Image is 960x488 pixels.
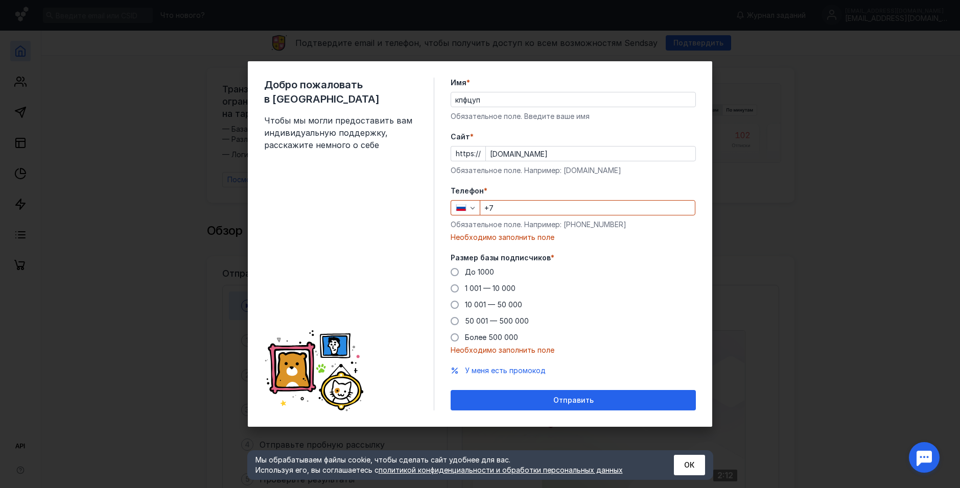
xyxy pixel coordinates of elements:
[465,267,494,276] span: До 1000
[465,284,516,292] span: 1 001 — 10 000
[451,219,696,230] div: Обязательное поле. Например: [PHONE_NUMBER]
[553,396,594,405] span: Отправить
[465,316,529,325] span: 50 001 — 500 000
[255,455,649,475] div: Мы обрабатываем файлы cookie, чтобы сделать сайт удобнее для вас. Используя его, вы соглашаетесь c
[451,78,466,88] span: Имя
[451,132,470,142] span: Cайт
[379,466,623,474] a: политикой конфиденциальности и обработки персональных данных
[451,345,696,355] div: Необходимо заполнить поле
[451,186,484,196] span: Телефон
[674,455,705,475] button: ОК
[451,232,696,242] div: Необходимо заполнить поле
[264,78,417,106] span: Добро пожаловать в [GEOGRAPHIC_DATA]
[465,300,522,309] span: 10 001 — 50 000
[451,253,551,263] span: Размер базы подписчиков
[465,366,546,375] span: У меня есть промокод
[465,365,546,376] button: У меня есть промокод
[465,333,518,341] span: Более 500 000
[451,390,696,410] button: Отправить
[451,111,696,121] div: Обязательное поле. Введите ваше имя
[264,114,417,151] span: Чтобы мы могли предоставить вам индивидуальную поддержку, расскажите немного о себе
[451,165,696,176] div: Обязательное поле. Например: [DOMAIN_NAME]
